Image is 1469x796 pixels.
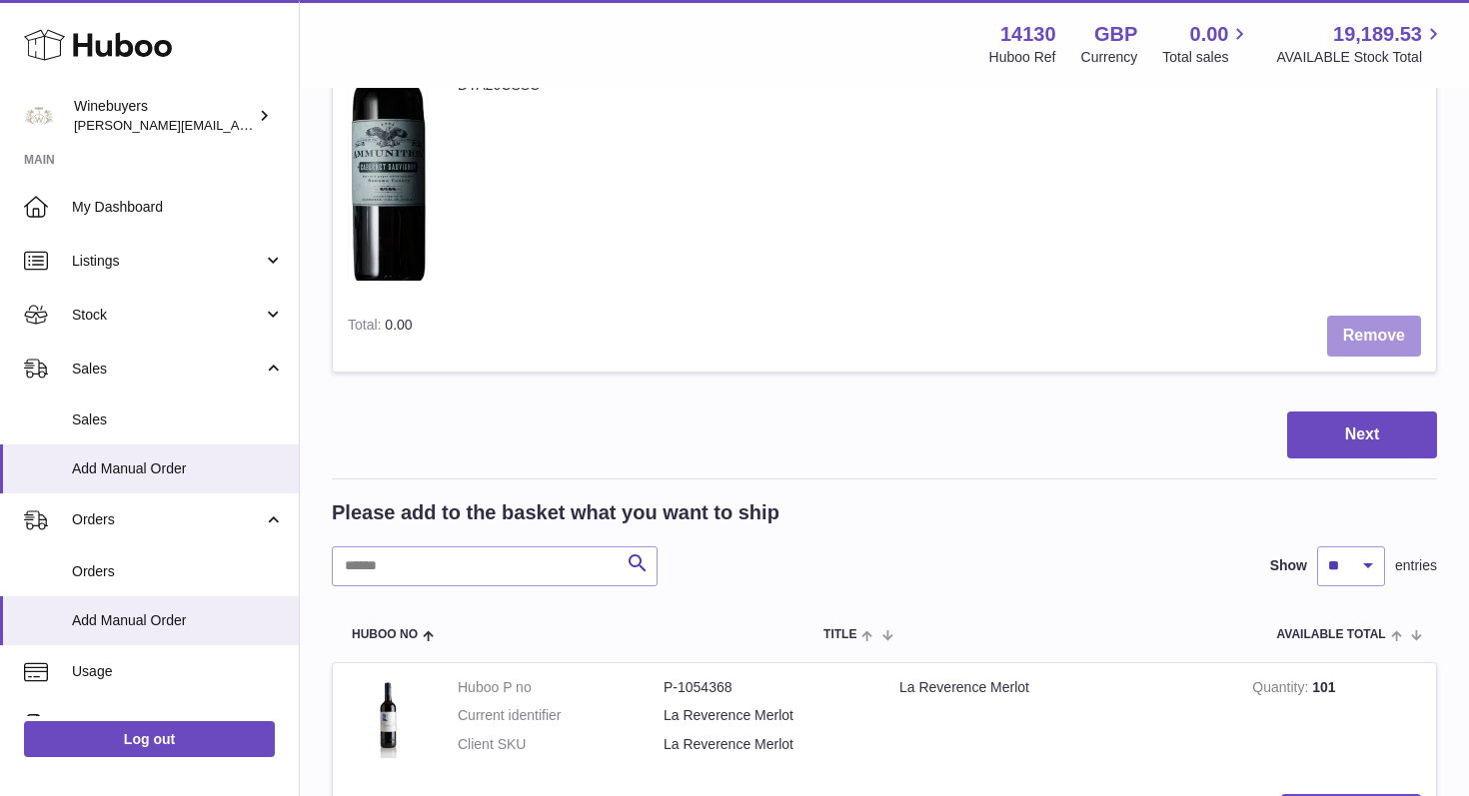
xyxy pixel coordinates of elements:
dd: P-1054368 [664,678,869,697]
span: 0.00 [385,317,412,333]
span: Add Manual Order [72,459,284,478]
dt: Huboo P no [458,678,664,697]
span: Title [823,628,856,641]
label: Show [1270,556,1307,575]
span: Add Manual Order [72,611,284,630]
span: Listings [72,252,263,271]
strong: 14130 [1000,21,1056,48]
span: Total sales [1162,48,1251,67]
td: 101 [1237,663,1436,780]
img: La Reverence Merlot [348,678,428,758]
span: My Dashboard [72,198,284,217]
span: AVAILABLE Total [1277,628,1386,641]
span: [PERSON_NAME][EMAIL_ADDRESS][DOMAIN_NAME] [74,117,401,133]
span: Orders [72,510,263,529]
span: 19,189.53 [1333,21,1422,48]
strong: Quantity [1252,679,1312,700]
span: entries [1395,556,1437,575]
button: Remove [1327,316,1421,357]
dt: Current identifier [458,706,664,725]
a: Log out [24,721,275,757]
span: Sales [72,360,263,379]
img: Ammunition Sonoma County Cabernet Sauvignon 2020 [348,1,428,282]
td: La Reverence Merlot [884,663,1237,780]
a: 0.00 Total sales [1162,21,1251,67]
dd: La Reverence Merlot [664,706,869,725]
div: Winebuyers [74,97,254,135]
span: Sales [72,410,284,429]
a: 19,189.53 AVAILABLE Stock Total [1276,21,1445,67]
label: Total [348,317,385,338]
span: 0.00 [1190,21,1229,48]
h2: Please add to the basket what you want to ship [332,499,779,526]
button: Next [1287,411,1437,458]
dd: La Reverence Merlot [664,735,869,754]
img: peter@winebuyers.com [24,101,54,131]
dt: Client SKU [458,735,664,754]
strong: GBP [1094,21,1137,48]
span: Usage [72,662,284,681]
span: AVAILABLE Stock Total [1276,48,1445,67]
span: Stock [72,306,263,325]
span: Huboo no [352,628,418,641]
div: Currency [1081,48,1138,67]
span: Orders [72,562,284,581]
div: Huboo Ref [989,48,1056,67]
